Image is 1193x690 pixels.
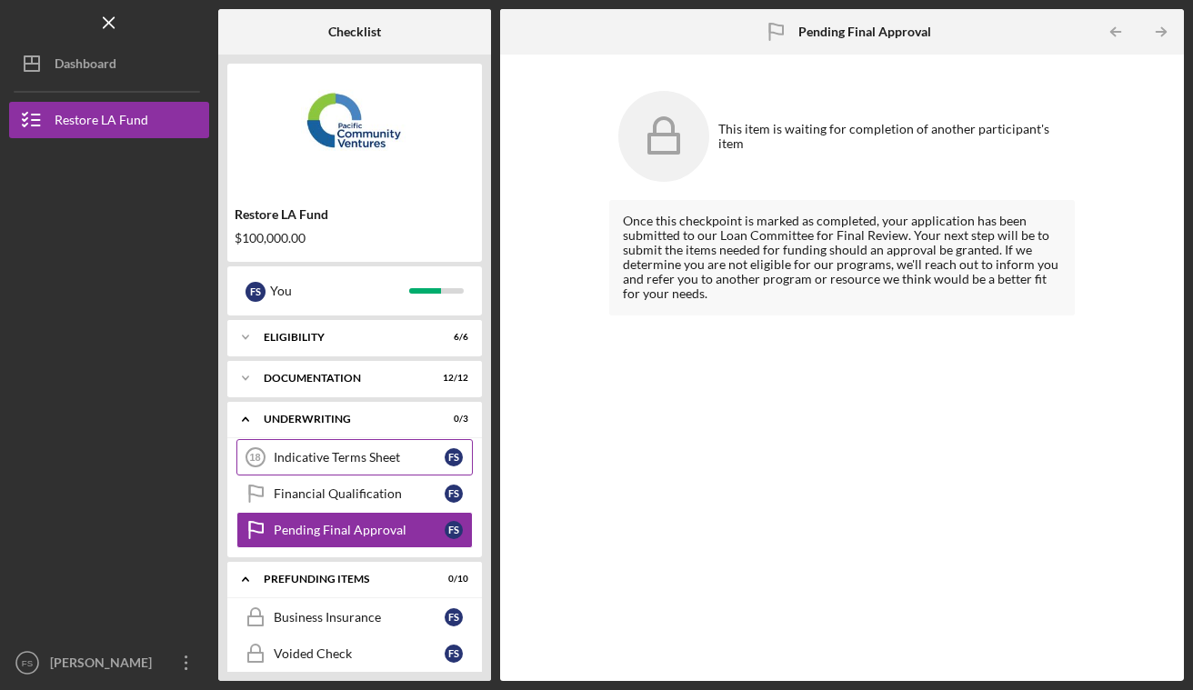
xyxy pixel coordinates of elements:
[445,645,463,663] div: F S
[436,373,468,384] div: 12 / 12
[236,635,473,672] a: Voided CheckFS
[274,450,445,465] div: Indicative Terms Sheet
[236,599,473,635] a: Business InsuranceFS
[274,523,445,537] div: Pending Final Approval
[445,448,463,466] div: F S
[9,45,209,82] button: Dashboard
[249,452,260,463] tspan: 18
[718,122,1066,151] div: This item is waiting for completion of another participant's item
[235,231,475,245] div: $100,000.00
[264,332,423,343] div: Eligibility
[264,373,423,384] div: Documentation
[445,521,463,539] div: F S
[436,332,468,343] div: 6 / 6
[22,658,33,668] text: FS
[235,207,475,222] div: Restore LA Fund
[623,214,1061,302] div: Once this checkpoint is marked as completed, your application has been submitted to our Loan Comm...
[55,45,116,86] div: Dashboard
[445,608,463,626] div: F S
[274,610,445,625] div: Business Insurance
[227,73,482,182] img: Product logo
[55,102,148,143] div: Restore LA Fund
[274,646,445,661] div: Voided Check
[274,486,445,501] div: Financial Qualification
[436,414,468,425] div: 0 / 3
[264,414,423,425] div: Underwriting
[436,574,468,585] div: 0 / 10
[45,645,164,685] div: [PERSON_NAME]
[264,574,423,585] div: Prefunding Items
[236,475,473,512] a: Financial QualificationFS
[236,512,473,548] a: Pending Final ApprovalFS
[246,282,266,302] div: F S
[328,25,381,39] b: Checklist
[445,485,463,503] div: F S
[798,25,931,39] b: Pending Final Approval
[236,439,473,475] a: 18Indicative Terms SheetFS
[9,102,209,138] button: Restore LA Fund
[9,645,209,681] button: FS[PERSON_NAME]
[270,275,409,306] div: You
